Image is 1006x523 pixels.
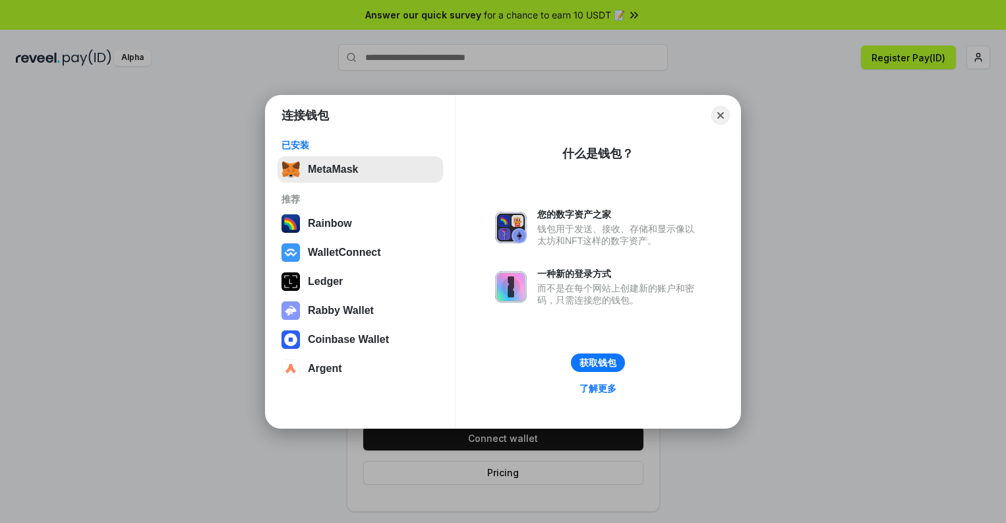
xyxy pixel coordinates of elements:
div: Ledger [308,276,343,288]
div: Coinbase Wallet [308,334,389,346]
div: 钱包用于发送、接收、存储和显示像以太坊和NFT这样的数字资产。 [537,223,701,247]
div: 已安装 [281,139,439,151]
button: Rabby Wallet [278,297,443,324]
img: svg+xml,%3Csvg%20xmlns%3D%22http%3A%2F%2Fwww.w3.org%2F2000%2Fsvg%22%20fill%3D%22none%22%20viewBox... [495,212,527,243]
div: Rabby Wallet [308,305,374,317]
div: MetaMask [308,164,358,175]
div: 您的数字资产之家 [537,208,701,220]
div: 获取钱包 [579,357,616,369]
a: 了解更多 [572,380,624,397]
div: 一种新的登录方式 [537,268,701,280]
div: 了解更多 [579,383,616,394]
button: 获取钱包 [571,354,625,372]
button: Argent [278,355,443,382]
div: 什么是钱包？ [562,146,634,162]
button: WalletConnect [278,239,443,266]
button: MetaMask [278,156,443,183]
img: svg+xml,%3Csvg%20fill%3D%22none%22%20height%3D%2233%22%20viewBox%3D%220%200%2035%2033%22%20width%... [281,160,300,179]
img: svg+xml,%3Csvg%20width%3D%2228%22%20height%3D%2228%22%20viewBox%3D%220%200%2028%2028%22%20fill%3D... [281,330,300,349]
div: Rainbow [308,218,352,230]
button: Coinbase Wallet [278,326,443,353]
img: svg+xml,%3Csvg%20xmlns%3D%22http%3A%2F%2Fwww.w3.org%2F2000%2Fsvg%22%20fill%3D%22none%22%20viewBox... [281,301,300,320]
img: svg+xml,%3Csvg%20width%3D%2228%22%20height%3D%2228%22%20viewBox%3D%220%200%2028%2028%22%20fill%3D... [281,243,300,262]
div: Argent [308,363,342,375]
button: Close [711,106,730,125]
div: 推荐 [281,193,439,205]
button: Rainbow [278,210,443,237]
img: svg+xml,%3Csvg%20width%3D%2228%22%20height%3D%2228%22%20viewBox%3D%220%200%2028%2028%22%20fill%3D... [281,359,300,378]
img: svg+xml,%3Csvg%20width%3D%22120%22%20height%3D%22120%22%20viewBox%3D%220%200%20120%20120%22%20fil... [281,214,300,233]
h1: 连接钱包 [281,108,329,123]
img: svg+xml,%3Csvg%20xmlns%3D%22http%3A%2F%2Fwww.w3.org%2F2000%2Fsvg%22%20fill%3D%22none%22%20viewBox... [495,271,527,303]
div: 而不是在每个网站上创建新的账户和密码，只需连接您的钱包。 [537,282,701,306]
button: Ledger [278,268,443,295]
div: WalletConnect [308,247,381,259]
img: svg+xml,%3Csvg%20xmlns%3D%22http%3A%2F%2Fwww.w3.org%2F2000%2Fsvg%22%20width%3D%2228%22%20height%3... [281,272,300,291]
